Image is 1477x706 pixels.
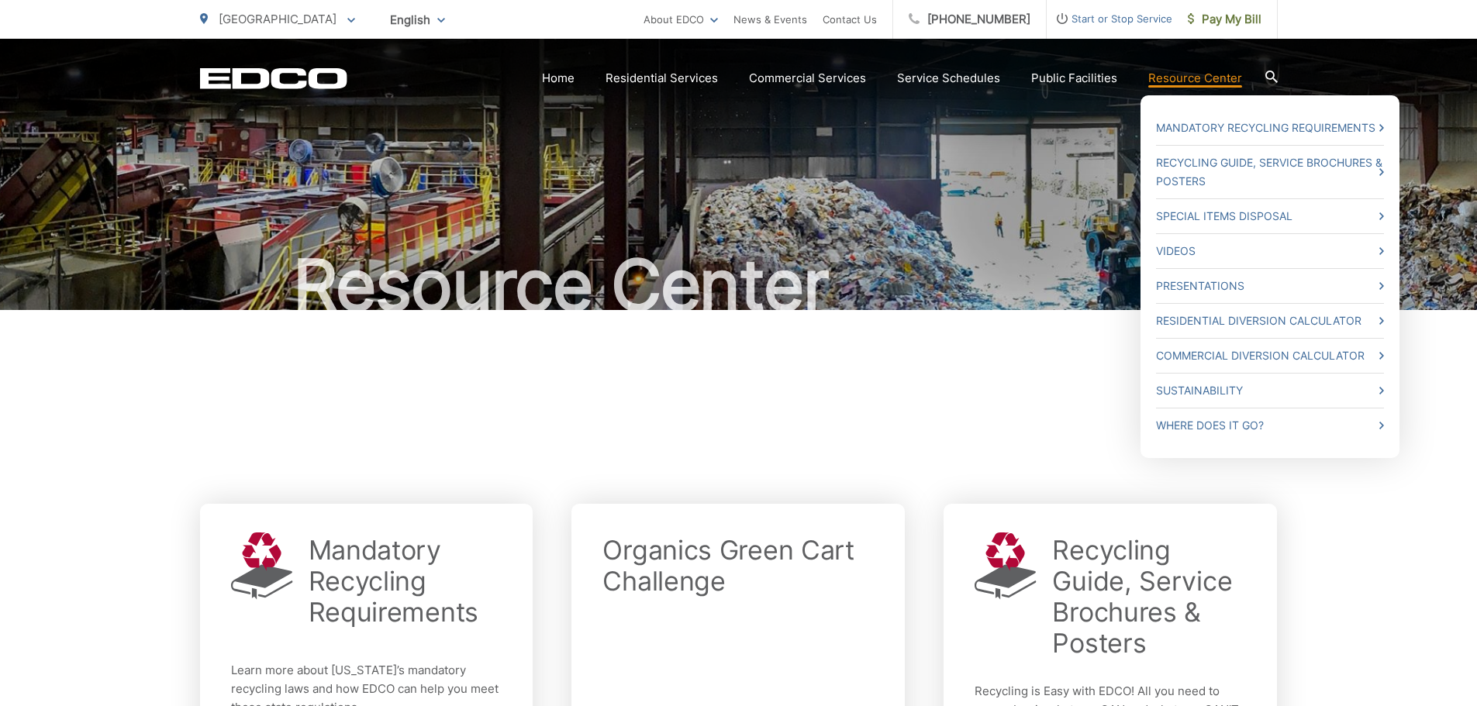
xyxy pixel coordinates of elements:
[1156,207,1384,226] a: Special Items Disposal
[378,6,457,33] span: English
[1156,416,1384,435] a: Where Does it Go?
[200,246,1278,324] h1: Resource Center
[542,69,575,88] a: Home
[823,10,877,29] a: Contact Us
[897,69,1000,88] a: Service Schedules
[1156,277,1384,295] a: Presentations
[1156,312,1384,330] a: Residential Diversion Calculator
[1052,535,1246,659] h2: Recycling Guide, Service Brochures & Posters
[733,10,807,29] a: News & Events
[1188,10,1261,29] span: Pay My Bill
[1156,381,1384,400] a: Sustainability
[749,69,866,88] a: Commercial Services
[309,535,502,628] h2: Mandatory Recycling Requirements
[219,12,336,26] span: [GEOGRAPHIC_DATA]
[644,10,718,29] a: About EDCO
[1031,69,1117,88] a: Public Facilities
[602,535,874,597] h2: Organics Green Cart Challenge
[1156,153,1384,191] a: Recycling Guide, Service Brochures & Posters
[200,67,347,89] a: EDCD logo. Return to the homepage.
[606,69,718,88] a: Residential Services
[1156,346,1384,365] a: Commercial Diversion Calculator
[1148,69,1242,88] a: Resource Center
[1156,119,1384,137] a: Mandatory Recycling Requirements
[1156,242,1384,260] a: Videos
